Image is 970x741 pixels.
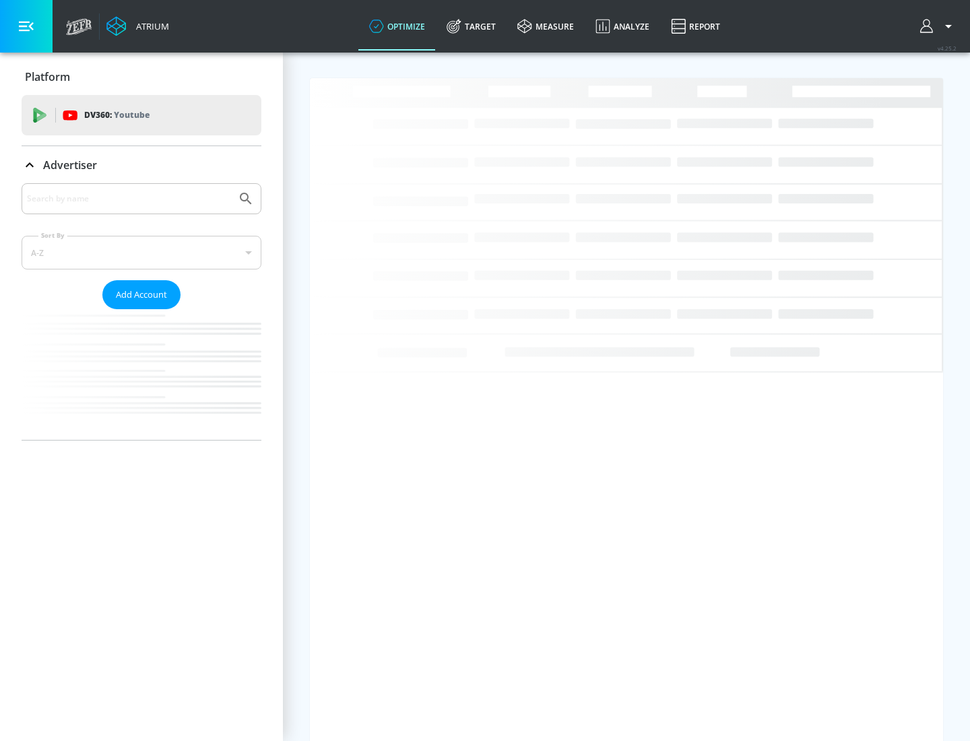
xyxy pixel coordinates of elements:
p: Youtube [114,108,150,122]
a: Atrium [106,16,169,36]
a: Report [660,2,731,51]
p: DV360: [84,108,150,123]
input: Search by name [27,190,231,207]
label: Sort By [38,231,67,240]
a: measure [507,2,585,51]
nav: list of Advertiser [22,309,261,440]
span: v 4.25.2 [938,44,957,52]
button: Add Account [102,280,181,309]
div: Advertiser [22,146,261,184]
span: Add Account [116,287,167,302]
a: optimize [358,2,436,51]
a: Target [436,2,507,51]
div: DV360: Youtube [22,95,261,135]
a: Analyze [585,2,660,51]
div: A-Z [22,236,261,269]
p: Platform [25,69,70,84]
div: Platform [22,58,261,96]
div: Atrium [131,20,169,32]
p: Advertiser [43,158,97,172]
div: Advertiser [22,183,261,440]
